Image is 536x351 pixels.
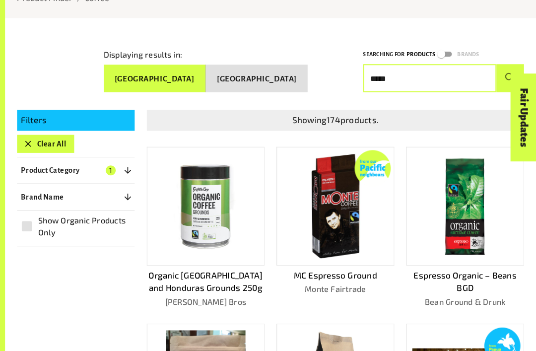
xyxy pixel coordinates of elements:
button: Product Category [22,163,138,181]
p: [PERSON_NAME] Bros [150,296,267,308]
p: Filters [26,116,134,129]
p: Brand Name [26,193,68,205]
a: MC Espresso GroundMonte Fairtrade [279,149,396,309]
p: MC Espresso Ground [279,270,396,283]
button: [GEOGRAPHIC_DATA] [108,68,209,95]
button: [GEOGRAPHIC_DATA] [209,68,310,95]
p: Products [408,53,436,62]
p: Showing 174 products. [154,116,520,129]
button: Clear All [22,137,78,155]
p: Bean Ground & Drunk [407,296,524,308]
p: Monte Fairtrade [279,284,396,296]
span: Show Organic Products Only [43,216,133,240]
p: Searching for [365,53,406,62]
p: Displaying results in: [108,52,186,64]
a: Espresso Organic – Beans BGDBean Ground & Drunk [407,149,524,309]
a: Organic [GEOGRAPHIC_DATA] and Honduras Grounds 250g[PERSON_NAME] Bros [150,149,267,309]
p: Organic [GEOGRAPHIC_DATA] and Honduras Grounds 250g [150,270,267,295]
p: Espresso Organic – Beans BGD [407,270,524,295]
span: 1 [110,167,120,177]
button: Brand Name [22,190,138,208]
p: Product Category [26,166,84,178]
p: Brands [458,53,480,62]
